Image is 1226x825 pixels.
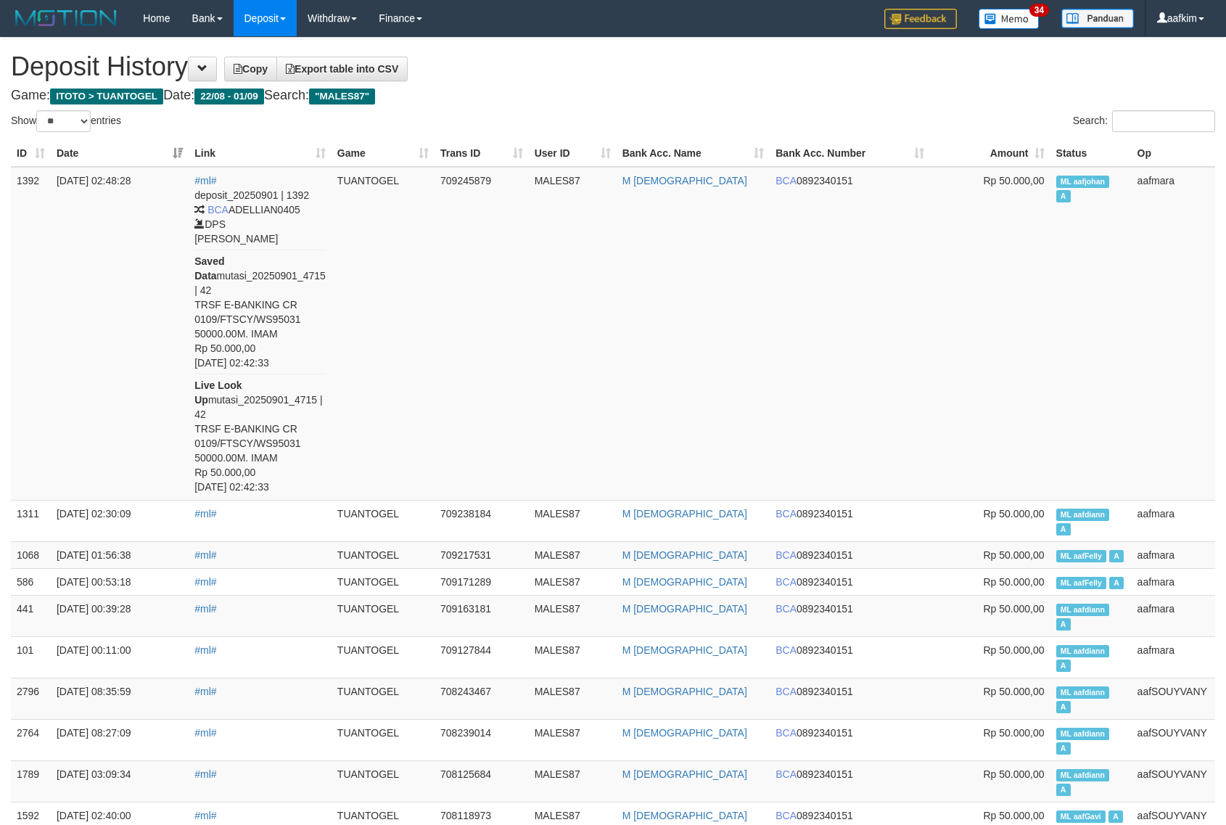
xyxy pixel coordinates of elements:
td: TUANTOGEL [332,568,435,595]
span: Approved [1056,784,1071,796]
td: TUANTOGEL [332,719,435,760]
span: Manually Linked by aafdiann [1056,509,1110,521]
td: 441 [11,595,51,636]
span: Approved [1056,701,1071,713]
td: 0892340151 [770,500,930,541]
td: 709245879 [435,167,529,501]
td: aafmara [1132,595,1215,636]
td: 2764 [11,719,51,760]
a: #ml# [194,727,216,739]
span: BCA [207,204,229,216]
span: Copy [234,63,268,75]
a: M [DEMOGRAPHIC_DATA] [622,175,747,186]
td: 0892340151 [770,595,930,636]
td: 709238184 [435,500,529,541]
td: MALES87 [529,678,617,719]
span: Manually Linked by aafdiann [1056,604,1110,616]
td: MALES87 [529,568,617,595]
span: BCA [775,644,797,656]
td: 0892340151 [770,719,930,760]
td: 708243467 [435,678,529,719]
a: Export table into CSV [276,57,408,81]
span: Approved [1056,618,1071,631]
span: 22/08 - 01/09 [194,89,264,104]
td: 1392 [11,167,51,501]
a: M [DEMOGRAPHIC_DATA] [622,686,747,697]
h4: Game: Date: Search: [11,89,1215,103]
td: aafmara [1132,500,1215,541]
td: [DATE] 02:48:28 [51,167,189,501]
span: Manually Linked by aafdiann [1056,728,1110,740]
span: Rp 50.000,00 [983,549,1044,561]
td: MALES87 [529,500,617,541]
td: MALES87 [529,636,617,678]
span: Manually Linked by aafFelly [1056,577,1107,589]
img: panduan.png [1061,9,1134,28]
b: Saved Data [194,255,224,282]
a: #ml# [194,603,216,615]
img: Feedback.jpg [884,9,957,29]
td: [DATE] 03:09:34 [51,760,189,802]
span: Rp 50.000,00 [983,768,1044,780]
td: 709163181 [435,595,529,636]
td: aafSOUYVANY [1132,719,1215,760]
a: Copy [224,57,277,81]
select: Showentries [36,110,91,132]
a: #ml# [194,508,216,520]
span: BCA [775,549,797,561]
th: Amount: activate to sort column ascending [930,140,1050,167]
td: 2796 [11,678,51,719]
span: 34 [1029,4,1049,17]
span: Rp 50.000,00 [983,576,1044,588]
th: Bank Acc. Name: activate to sort column ascending [617,140,770,167]
span: BCA [775,727,797,739]
th: User ID: activate to sort column ascending [529,140,617,167]
td: 0892340151 [770,167,930,501]
td: aafmara [1132,167,1215,501]
h1: Deposit History [11,52,1215,81]
span: Manually Linked by aafjohan [1056,176,1110,188]
td: 1068 [11,541,51,568]
a: #ml# [194,644,216,656]
span: ITOTO > TUANTOGEL [50,89,163,104]
td: 1311 [11,500,51,541]
td: 708125684 [435,760,529,802]
td: MALES87 [529,719,617,760]
th: Game: activate to sort column ascending [332,140,435,167]
span: Rp 50.000,00 [983,644,1044,656]
span: Approved [1109,577,1124,589]
span: Approved [1108,810,1123,823]
span: Rp 50.000,00 [983,508,1044,520]
label: Search: [1073,110,1215,132]
a: #ml# [194,810,216,821]
img: Button%20Memo.svg [979,9,1040,29]
img: MOTION_logo.png [11,7,121,29]
td: TUANTOGEL [332,760,435,802]
td: TUANTOGEL [332,595,435,636]
span: BCA [775,175,797,186]
td: 0892340151 [770,678,930,719]
td: 709127844 [435,636,529,678]
a: #ml# [194,576,216,588]
td: aafmara [1132,541,1215,568]
span: Rp 50.000,00 [983,686,1044,697]
td: TUANTOGEL [332,678,435,719]
a: M [DEMOGRAPHIC_DATA] [622,810,747,821]
td: 709217531 [435,541,529,568]
td: 709171289 [435,568,529,595]
a: #ml# [194,175,216,186]
td: [DATE] 00:11:00 [51,636,189,678]
td: MALES87 [529,595,617,636]
a: M [DEMOGRAPHIC_DATA] [622,549,747,561]
span: Rp 50.000,00 [983,603,1044,615]
span: BCA [775,810,797,821]
td: 586 [11,568,51,595]
div: deposit_20250901 | 1392 ADELLIAN0405 DPS [PERSON_NAME] mutasi_20250901_4715 | 42 TRSF E-BANKING C... [194,188,326,494]
td: [DATE] 01:56:38 [51,541,189,568]
span: Manually Linked by aafFelly [1056,550,1107,562]
span: Approved [1056,190,1071,202]
td: MALES87 [529,167,617,501]
td: aafSOUYVANY [1132,760,1215,802]
th: Trans ID: activate to sort column ascending [435,140,529,167]
a: #ml# [194,686,216,697]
